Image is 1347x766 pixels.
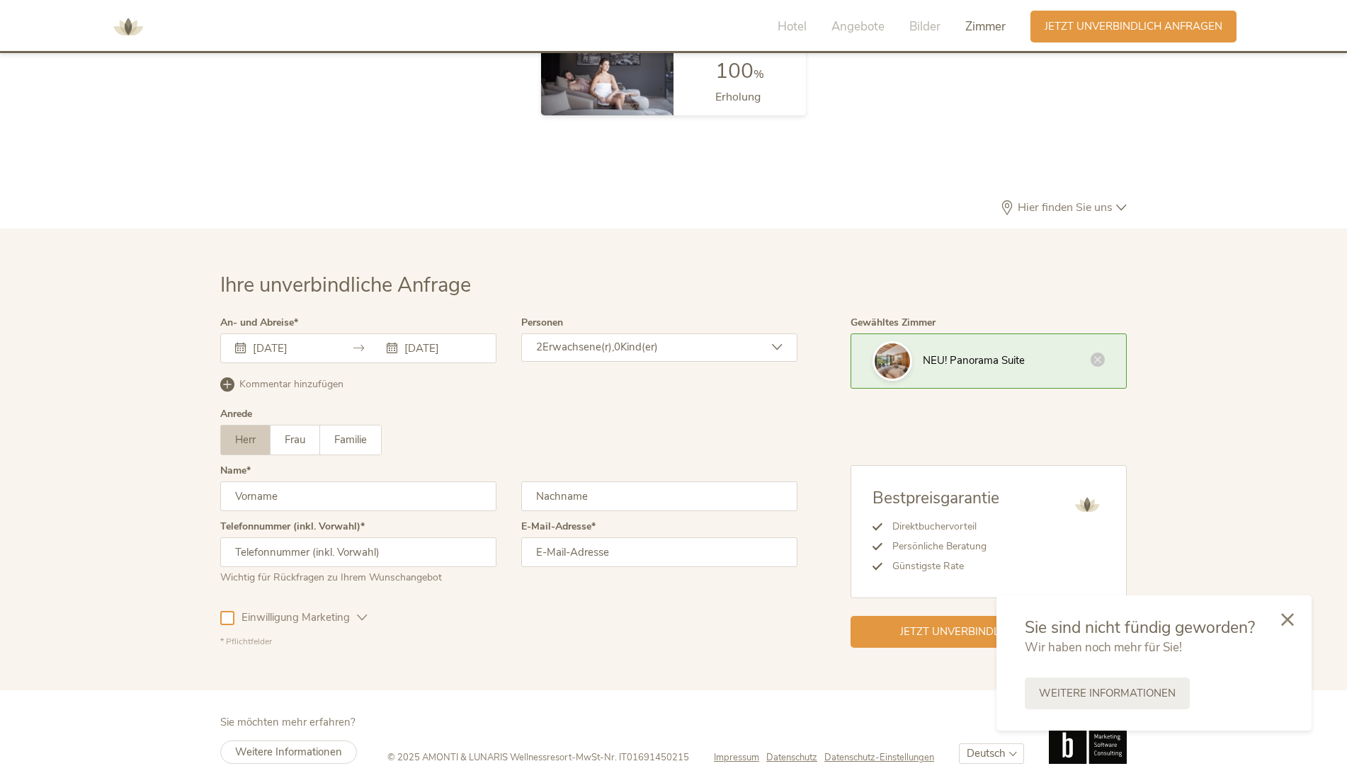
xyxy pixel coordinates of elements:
[235,433,256,447] span: Herr
[1014,202,1116,213] span: Hier finden Sie uns
[873,487,999,509] span: Bestpreisgarantie
[1025,639,1182,656] span: Wir haben noch mehr für Sie!
[766,751,824,764] a: Datenschutz
[239,377,343,391] span: Kommentar hinzufügen
[620,340,658,354] span: Kind(er)
[614,340,620,354] span: 0
[1069,487,1105,522] img: AMONTI & LUNARIS Wellnessresort
[235,745,342,759] span: Weitere Informationen
[521,522,596,532] label: E-Mail-Adresse
[778,18,807,35] span: Hotel
[249,341,330,355] input: Anreise
[1039,686,1176,701] span: Weitere Informationen
[536,340,542,354] span: 2
[572,751,576,764] span: -
[285,433,305,447] span: Frau
[1025,678,1190,709] a: Weitere Informationen
[754,67,764,82] span: %
[1045,19,1222,34] span: Jetzt unverbindlich anfragen
[521,318,563,328] label: Personen
[220,537,496,567] input: Telefonnummer (inkl. Vorwahl)
[1049,716,1127,764] img: Brandnamic GmbH | Leading Hospitality Solutions
[882,556,999,576] li: Günstigste Rate
[714,751,759,764] span: Impressum
[909,18,940,35] span: Bilder
[715,57,754,86] span: 100
[234,610,357,625] span: Einwilligung Marketing
[521,481,797,511] input: Nachname
[576,751,689,764] span: MwSt-Nr. IT01691450215
[220,522,365,532] label: Telefonnummer (inkl. Vorwahl)
[766,751,817,764] span: Datenschutz
[220,481,496,511] input: Vorname
[220,636,797,648] div: * Pflichtfelder
[965,18,1006,35] span: Zimmer
[714,751,766,764] a: Impressum
[851,316,936,329] span: Gewähltes Zimmer
[220,741,357,764] a: Weitere Informationen
[923,353,1025,367] span: NEU! Panorama Suite
[220,466,251,476] label: Name
[334,433,367,447] span: Familie
[875,343,910,379] img: Ihre unverbindliche Anfrage
[824,751,934,764] a: Datenschutz-Einstellungen
[220,271,471,299] span: Ihre unverbindliche Anfrage
[401,341,482,355] input: Abreise
[831,18,885,35] span: Angebote
[387,751,572,764] span: © 2025 AMONTI & LUNARIS Wellnessresort
[220,567,496,585] div: Wichtig für Rückfragen zu Ihrem Wunschangebot
[220,715,356,729] span: Sie möchten mehr erfahren?
[542,340,614,354] span: Erwachsene(r),
[107,6,149,48] img: AMONTI & LUNARIS Wellnessresort
[882,537,999,556] li: Persönliche Beratung
[220,409,252,419] div: Anrede
[882,517,999,537] li: Direktbuchervorteil
[521,537,797,567] input: E-Mail-Adresse
[220,318,298,328] label: An- und Abreise
[107,21,149,31] a: AMONTI & LUNARIS Wellnessresort
[1025,617,1255,639] span: Sie sind nicht fündig geworden?
[900,624,1078,639] span: Jetzt unverbindlich anfragen
[715,89,761,105] span: Erholung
